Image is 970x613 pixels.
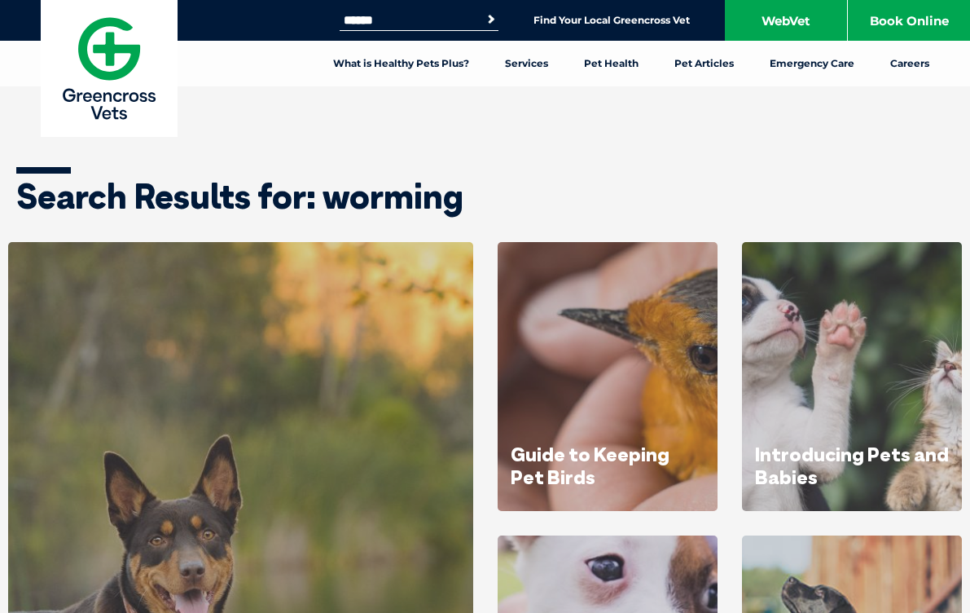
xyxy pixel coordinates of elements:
[16,179,954,214] h1: Search Results for: worming
[755,442,949,489] a: Introducing Pets and Babies
[483,11,499,28] button: Search
[487,41,566,86] a: Services
[656,41,752,86] a: Pet Articles
[533,14,690,27] a: Find Your Local Greencross Vet
[872,41,947,86] a: Careers
[566,41,656,86] a: Pet Health
[315,41,487,86] a: What is Healthy Pets Plus?
[511,442,669,489] a: Guide to Keeping Pet Birds
[752,41,872,86] a: Emergency Care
